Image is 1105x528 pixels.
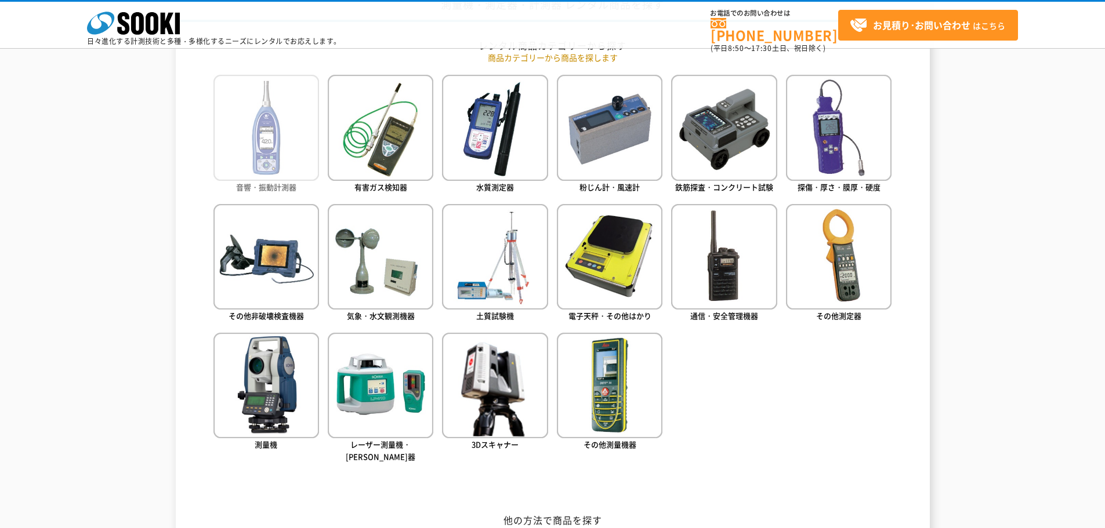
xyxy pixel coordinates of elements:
a: 探傷・厚さ・膜厚・硬度 [786,75,892,195]
span: 通信・安全管理機器 [690,310,758,321]
a: 測量機 [213,333,319,453]
img: 土質試験機 [442,204,548,309]
img: レーザー測量機・墨出器 [328,333,433,438]
p: 日々進化する計測技術と多種・多様化するニーズにレンタルでお応えします。 [87,38,341,45]
span: 土質試験機 [476,310,514,321]
img: 水質測定器 [442,75,548,180]
span: その他測定器 [816,310,861,321]
img: 有害ガス検知器 [328,75,433,180]
img: 鉄筋探査・コンクリート試験 [671,75,777,180]
img: その他測量機器 [557,333,662,438]
a: お見積り･お問い合わせはこちら [838,10,1018,41]
span: 探傷・厚さ・膜厚・硬度 [798,181,881,192]
a: その他測量機器 [557,333,662,453]
a: 粉じん計・風速計 [557,75,662,195]
a: 音響・振動計測器 [213,75,319,195]
a: その他測定器 [786,204,892,324]
img: 測量機 [213,333,319,438]
a: 3Dスキャナー [442,333,548,453]
a: 水質測定器 [442,75,548,195]
span: 鉄筋探査・コンクリート試験 [675,181,773,192]
span: 粉じん計・風速計 [579,181,640,192]
span: 音響・振動計測器 [236,181,296,192]
a: レーザー測量機・[PERSON_NAME]器 [328,333,433,465]
span: その他非破壊検査機器 [229,310,304,321]
span: 気象・水文観測機器 [347,310,415,321]
span: レーザー測量機・[PERSON_NAME]器 [346,439,415,462]
span: (平日 ～ 土日、祝日除く) [711,43,825,53]
h2: 他の方法で商品を探す [213,514,892,526]
a: その他非破壊検査機器 [213,204,319,324]
a: 気象・水文観測機器 [328,204,433,324]
img: 電子天秤・その他はかり [557,204,662,309]
img: 音響・振動計測器 [213,75,319,180]
p: 商品カテゴリーから商品を探します [213,52,892,64]
img: 3Dスキャナー [442,333,548,438]
a: [PHONE_NUMBER] [711,18,838,42]
span: 17:30 [751,43,772,53]
a: 電子天秤・その他はかり [557,204,662,324]
span: 8:50 [728,43,744,53]
span: 3Dスキャナー [472,439,519,450]
span: 水質測定器 [476,181,514,192]
span: 測量機 [255,439,277,450]
span: はこちら [850,17,1005,34]
img: 探傷・厚さ・膜厚・硬度 [786,75,892,180]
a: 土質試験機 [442,204,548,324]
img: 粉じん計・風速計 [557,75,662,180]
span: 有害ガス検知器 [354,181,407,192]
a: 通信・安全管理機器 [671,204,777,324]
a: 鉄筋探査・コンクリート試験 [671,75,777,195]
strong: お見積り･お問い合わせ [873,18,970,32]
img: その他非破壊検査機器 [213,204,319,309]
img: その他測定器 [786,204,892,309]
img: 通信・安全管理機器 [671,204,777,309]
span: お電話でのお問い合わせは [711,10,838,17]
img: 気象・水文観測機器 [328,204,433,309]
a: 有害ガス検知器 [328,75,433,195]
span: 電子天秤・その他はかり [568,310,651,321]
span: その他測量機器 [584,439,636,450]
